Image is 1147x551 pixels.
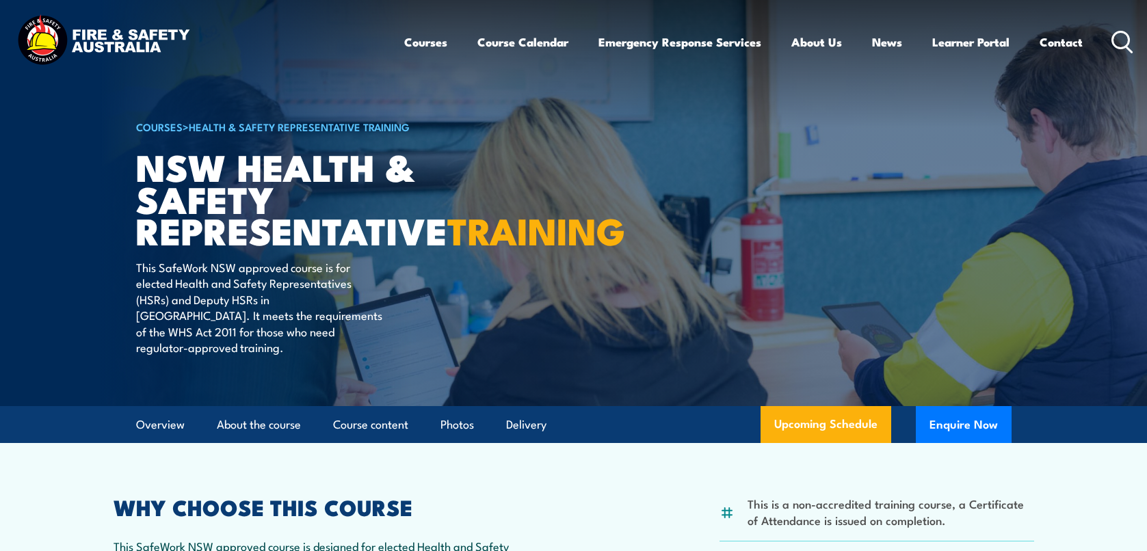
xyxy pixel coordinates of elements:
li: This is a non-accredited training course, a Certificate of Attendance is issued on completion. [748,496,1034,528]
a: COURSES [136,119,183,134]
a: Overview [136,407,185,443]
h1: NSW Health & Safety Representative [136,150,474,246]
a: Courses [404,24,447,60]
strong: TRAINING [447,201,625,258]
a: Course content [333,407,408,443]
p: This SafeWork NSW approved course is for elected Health and Safety Representatives (HSRs) and Dep... [136,259,386,355]
a: Contact [1040,24,1083,60]
a: Health & Safety Representative Training [189,119,410,134]
h2: WHY CHOOSE THIS COURSE [114,497,513,516]
button: Enquire Now [916,406,1012,443]
a: Course Calendar [477,24,568,60]
a: Learner Portal [932,24,1010,60]
h6: > [136,118,474,135]
a: News [872,24,902,60]
a: Photos [440,407,474,443]
a: Delivery [506,407,546,443]
a: About Us [791,24,842,60]
a: Upcoming Schedule [761,406,891,443]
a: Emergency Response Services [598,24,761,60]
a: About the course [217,407,301,443]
